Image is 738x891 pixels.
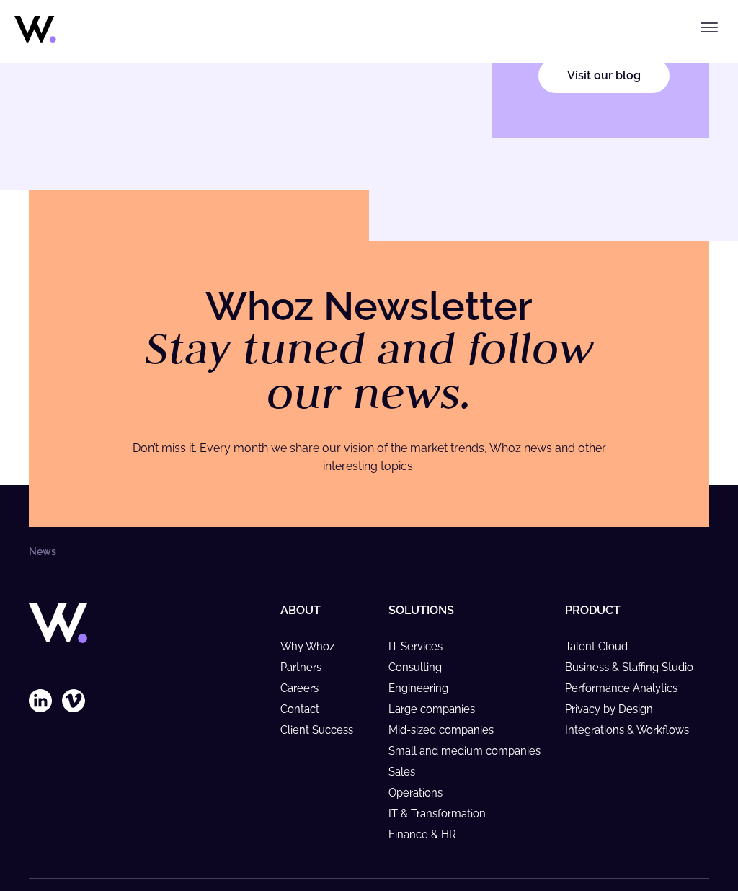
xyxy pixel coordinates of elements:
a: Visit our blog [538,58,670,93]
p: Don’t miss it. Every month we share our vision of the market trends, Whoz news and other interest... [124,439,614,476]
a: Performance Analytics [565,682,690,694]
a: Business & Staffing Studio [565,661,706,673]
a: IT Services [388,640,455,652]
li: News [29,546,56,557]
h5: About [280,603,377,617]
button: Toggle menu [695,13,724,42]
a: Engineering [388,682,461,694]
nav: Breadcrumbs [29,546,709,557]
a: Partners [280,661,334,673]
a: Careers [280,682,332,694]
p: Whoz Newsletter [124,286,614,415]
h5: Solutions [388,603,553,617]
a: Small and medium companies [388,745,553,757]
a: Operations [388,786,455,799]
a: Contact [280,703,332,715]
a: Consulting [388,661,455,673]
em: Stay tuned and follow our news. [145,319,594,422]
a: Client Success [280,724,366,736]
a: Finance & HR [388,828,469,841]
a: Talent Cloud [565,640,641,652]
a: IT & Transformation [388,807,499,820]
a: Large companies [388,703,488,715]
a: Mid-sized companies [388,724,507,736]
iframe: Chatbot [643,796,718,871]
a: Privacy by Design [565,703,666,715]
a: Product [565,603,621,617]
a: Sales [388,766,428,778]
a: Why Whoz [280,640,347,652]
a: Integrations & Workflows [565,724,702,736]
